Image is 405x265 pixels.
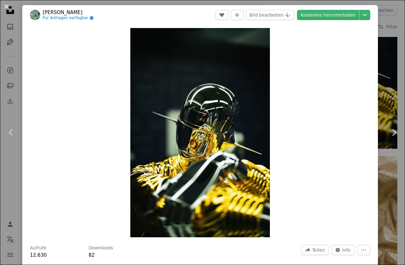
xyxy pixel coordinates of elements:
[383,102,405,163] a: Weiter
[342,245,351,255] span: Info
[43,9,94,16] a: [PERSON_NAME]
[297,10,359,20] a: Kostenlos herunterladen
[89,252,95,258] span: 82
[30,245,47,251] h3: Aufrufe
[231,10,243,20] button: Zu Kollektion hinzufügen
[130,28,270,237] button: Dieses Bild heranzoomen
[30,252,47,258] span: 12.630
[246,10,294,20] button: Bild bearbeiten
[359,10,370,20] button: Downloadgröße auswählen
[215,10,228,20] button: Gefällt mir
[43,16,94,21] a: Für Anfragen verfügbar
[301,245,329,255] button: Dieses Bild teilen
[357,245,370,255] button: Weitere Aktionen
[89,245,113,251] h3: Downloads
[312,245,325,255] span: Teilen
[30,10,40,20] img: Zum Profil von tommao wang
[331,245,355,255] button: Statistiken zu diesem Bild
[130,28,270,237] img: Nahaufnahme einer Person mit Helm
